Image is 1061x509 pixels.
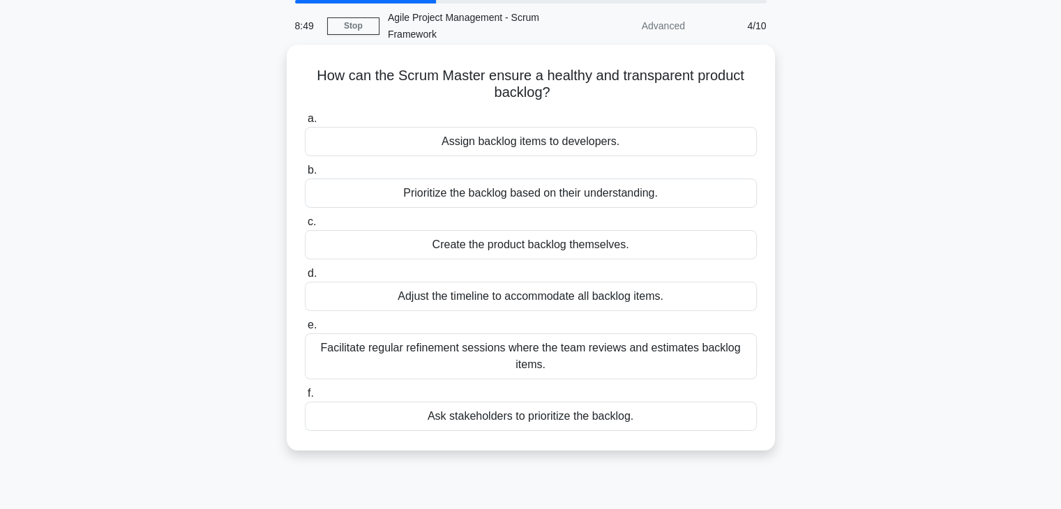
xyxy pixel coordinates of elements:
div: 8:49 [287,12,327,40]
div: Create the product backlog themselves. [305,230,757,259]
span: d. [308,267,317,279]
div: Advanced [571,12,693,40]
div: Ask stakeholders to prioritize the backlog. [305,402,757,431]
span: f. [308,387,314,399]
h5: How can the Scrum Master ensure a healthy and transparent product backlog? [303,67,758,102]
a: Stop [327,17,379,35]
span: e. [308,319,317,331]
div: Agile Project Management - Scrum Framework [379,3,571,48]
div: Prioritize the backlog based on their understanding. [305,178,757,208]
div: Facilitate regular refinement sessions where the team reviews and estimates backlog items. [305,333,757,379]
div: Assign backlog items to developers. [305,127,757,156]
div: 4/10 [693,12,775,40]
span: c. [308,215,316,227]
span: a. [308,112,317,124]
span: b. [308,164,317,176]
div: Adjust the timeline to accommodate all backlog items. [305,282,757,311]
